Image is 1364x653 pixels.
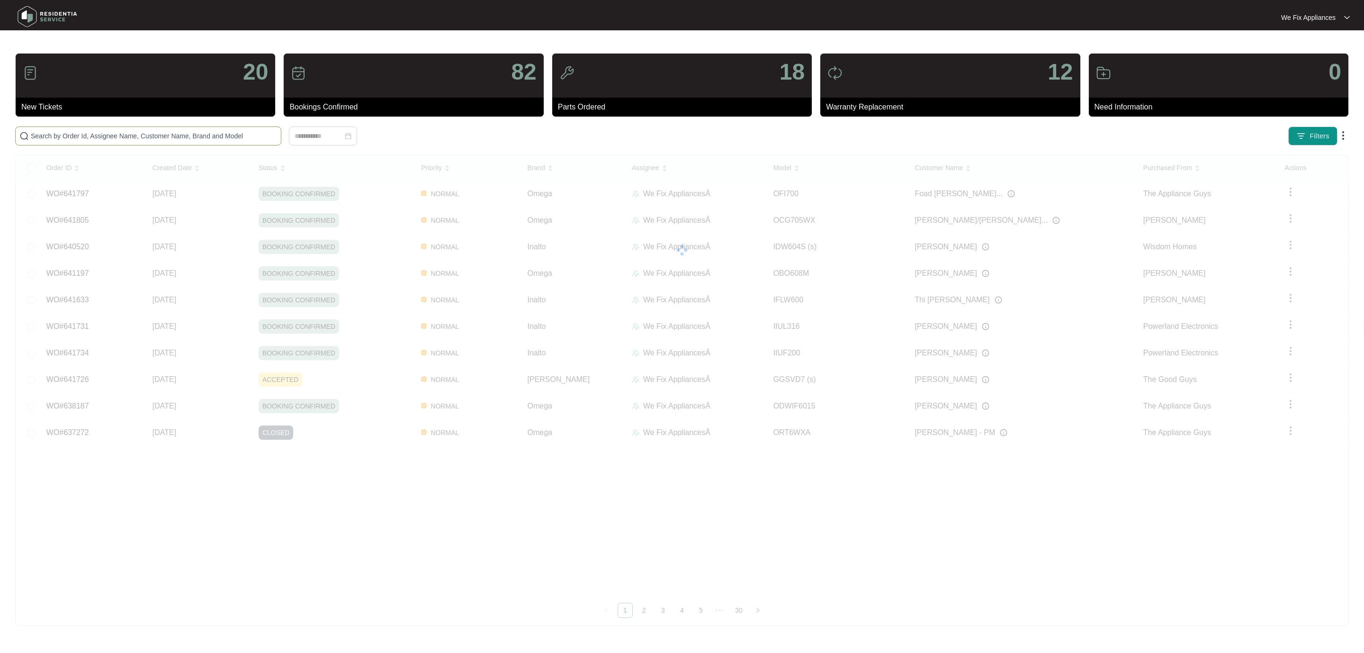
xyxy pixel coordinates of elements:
[1310,131,1329,141] span: Filters
[511,61,536,83] p: 82
[1288,127,1337,145] button: filter iconFilters
[1296,131,1306,141] img: filter icon
[1095,101,1348,113] p: Need Information
[558,101,812,113] p: Parts Ordered
[31,131,277,141] input: Search by Order Id, Assignee Name, Customer Name, Brand and Model
[1344,15,1350,20] img: dropdown arrow
[827,65,843,81] img: icon
[1337,130,1349,141] img: dropdown arrow
[559,65,574,81] img: icon
[291,65,306,81] img: icon
[1281,13,1336,22] p: We Fix Appliances
[21,101,275,113] p: New Tickets
[23,65,38,81] img: icon
[1048,61,1073,83] p: 12
[19,131,29,141] img: search-icon
[780,61,805,83] p: 18
[1328,61,1341,83] p: 0
[826,101,1080,113] p: Warranty Replacement
[289,101,543,113] p: Bookings Confirmed
[1096,65,1111,81] img: icon
[243,61,268,83] p: 20
[14,2,81,31] img: residentia service logo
